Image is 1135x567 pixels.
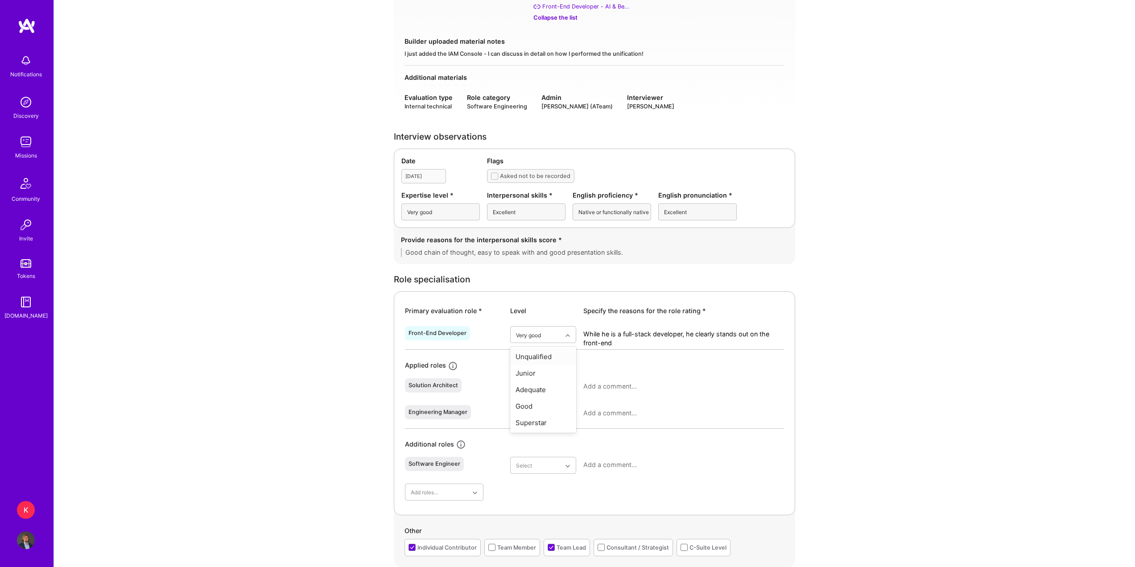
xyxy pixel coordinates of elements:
a: User Avatar [15,531,37,549]
i: icon Info [448,361,458,371]
img: User Avatar [17,531,35,549]
div: Software Engineering [467,102,527,111]
div: Additional roles [405,439,454,450]
img: discovery [17,93,35,111]
div: Interviewer [627,93,674,102]
div: [PERSON_NAME] (ATeam) [541,102,613,111]
div: Provide reasons for the interpersonal skills score * [401,235,788,244]
div: Other [404,526,784,539]
div: Team Member [497,543,536,552]
img: Invite [17,216,35,234]
img: bell [17,52,35,70]
div: Consultant / Strategist [607,543,669,552]
div: Front-End Developer - AI & Behavioral Science Platform [542,2,631,11]
div: Software Engineer [409,460,460,468]
div: Evaluation type [404,93,453,102]
div: Interview observations [394,132,795,141]
i: icon Chevron [473,491,477,495]
div: Primary evaluation role * [405,306,503,315]
div: Admin [541,93,613,102]
textarea: Good chain of thought, easy to speak with and good presentation skills. [401,248,788,257]
div: Missions [15,151,37,160]
div: Discovery [13,111,39,120]
div: Select [516,461,532,470]
div: Community [12,194,40,203]
div: Asked not to be recorded [500,171,570,181]
div: Role specialisation [394,275,795,284]
div: Additional materials [404,73,784,82]
div: [DOMAIN_NAME] [4,311,48,320]
i: Front-End Developer - AI & Behavioral Science Platform [533,3,541,10]
a: K [15,501,37,519]
div: Builder uploaded material notes [404,37,784,46]
div: Adequate [510,381,576,398]
img: logo [18,18,36,34]
textarea: While he is a full-stack developer, he clearly stands out on the front-end [583,330,784,348]
div: Notifications [10,70,42,79]
div: Level [510,306,576,315]
div: English pronunciation * [658,190,737,200]
i: icon Info [456,439,466,450]
div: Expertise level * [401,190,480,200]
div: English proficiency * [573,190,651,200]
div: Interpersonal skills * [487,190,565,200]
div: Very good [516,330,541,339]
div: Junior [510,365,576,381]
a: Front-End Developer - AI & Behavioral Science Platform [533,2,655,11]
i: icon Chevron [565,464,570,468]
div: Superstar [510,414,576,431]
div: Invite [19,234,33,243]
div: Collapse the list [533,13,655,22]
div: Front-End Developer [409,330,466,337]
div: [PERSON_NAME] [627,102,674,111]
div: Add roles... [411,488,438,497]
img: guide book [17,293,35,311]
div: Specify the reasons for the role rating * [583,306,784,315]
img: teamwork [17,133,35,151]
img: tokens [21,259,31,268]
div: Unqualified [510,348,576,365]
div: Flags [487,156,788,166]
i: icon Chevron [565,333,570,338]
div: K [17,501,35,519]
div: Tokens [17,271,35,281]
img: Community [15,173,37,194]
div: Date [401,156,480,166]
div: Team Lead [557,543,586,552]
div: Good [510,398,576,414]
div: Engineering Manager [409,409,467,416]
div: Role category [467,93,527,102]
div: Applied roles [405,360,446,371]
div: Solution Architect [409,382,458,389]
div: C-Suite Level [689,543,726,552]
div: Internal technical [404,102,453,111]
div: I just added the IAM Console - I can discuss in detail on how I performed the unification! [404,50,784,58]
div: Individual Contributor [417,543,477,552]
